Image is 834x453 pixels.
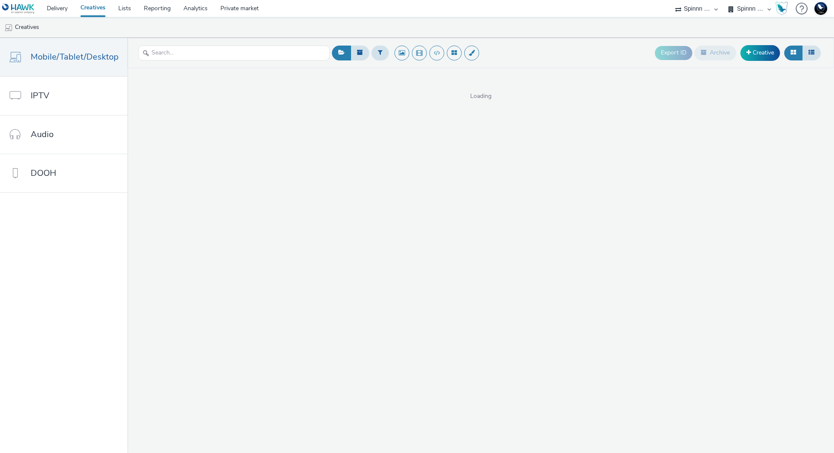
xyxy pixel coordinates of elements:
button: Table [802,46,821,60]
button: Export ID [655,46,692,60]
button: Grid [784,46,803,60]
a: Hawk Academy [775,2,791,15]
img: Support Hawk [814,2,827,15]
span: Audio [31,128,54,140]
span: Mobile/Tablet/Desktop [31,51,119,63]
button: Archive [694,46,736,60]
img: Hawk Academy [775,2,788,15]
span: IPTV [31,89,49,102]
input: Search... [138,46,330,60]
span: Loading [127,92,834,100]
img: undefined Logo [2,3,35,14]
a: Creative [740,45,780,60]
img: mobile [4,23,13,32]
span: DOOH [31,167,56,179]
